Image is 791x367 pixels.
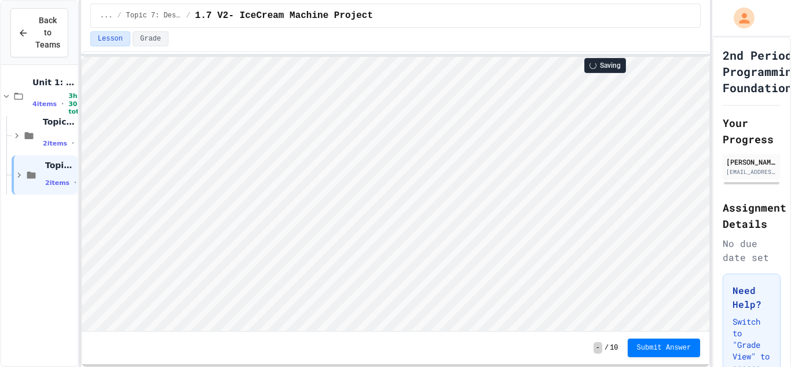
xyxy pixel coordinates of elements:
[45,179,69,187] span: 2 items
[628,339,701,357] button: Submit Answer
[43,117,75,127] span: Topic 5: APIs & Libraries
[723,115,781,147] h2: Your Progress
[726,157,777,167] div: [PERSON_NAME]
[594,342,602,354] span: -
[68,92,85,115] span: 3h 30m total
[637,343,691,353] span: Submit Answer
[117,11,121,20] span: /
[61,99,64,108] span: •
[43,140,67,147] span: 2 items
[722,5,757,31] div: My Account
[90,31,130,46] button: Lesson
[723,237,781,264] div: No due date set
[733,284,771,311] h3: Need Help?
[35,14,60,51] span: Back to Teams
[32,77,75,88] span: Unit 1: Computational Thinking & Problem Solving
[82,57,709,331] iframe: Snap! Programming Environment
[74,178,76,187] span: •
[610,343,618,353] span: 10
[10,8,68,57] button: Back to Teams
[195,9,373,23] span: 1.7 V2- IceCream Machine Project
[605,343,609,353] span: /
[100,11,113,20] span: ...
[32,100,57,108] span: 4 items
[600,61,621,70] span: Saving
[186,11,191,20] span: /
[45,160,75,170] span: Topic 7: Designing & Simulating Solutions
[726,168,777,176] div: [EMAIL_ADDRESS][DOMAIN_NAME]
[126,11,182,20] span: Topic 7: Designing & Simulating Solutions
[133,31,169,46] button: Grade
[723,199,781,232] h2: Assignment Details
[72,139,74,148] span: •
